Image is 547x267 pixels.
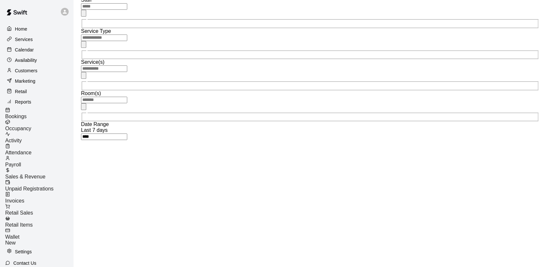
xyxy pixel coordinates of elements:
span: Payroll [5,162,21,167]
p: Marketing [15,78,35,84]
span: Sales & Revenue [5,174,46,179]
span: Service Type [81,28,111,34]
button: Open [81,103,86,110]
span: Occupancy [5,126,31,131]
span: Wallet [5,234,20,240]
span: Service(s) [81,59,104,65]
a: Availability [5,55,68,65]
button: Open [81,10,86,17]
button: Open [81,41,86,48]
a: Payroll [5,156,73,168]
p: Services [15,36,33,43]
p: Home [15,26,27,32]
div: Last 7 days [81,127,539,133]
a: Retail Items [5,216,73,228]
a: Settings [5,247,68,257]
span: Room(s) [81,91,101,96]
a: Customers [5,66,68,76]
p: Retail [15,88,27,95]
p: Calendar [15,47,34,53]
a: Activity [5,132,73,144]
span: Retail Sales [5,210,33,216]
a: Retail Sales [5,204,73,216]
span: Date Range [81,121,109,127]
p: Reports [15,99,31,105]
button: Open [81,72,86,79]
span: Attendance [5,150,32,155]
a: Marketing [5,76,68,86]
span: Bookings [5,114,27,119]
span: Activity [5,138,22,143]
a: Bookings [5,107,73,119]
a: Retail [5,87,68,96]
a: Unpaid Registrations [5,180,73,192]
span: New [5,240,16,246]
a: Calendar [5,45,68,55]
a: Sales & Revenue [5,168,73,180]
a: WalletNew [5,228,73,246]
p: Customers [15,67,37,74]
span: Invoices [5,198,24,204]
a: Occupancy [5,119,73,132]
p: Settings [15,248,32,255]
span: Unpaid Registrations [5,186,54,191]
p: Contact Us [13,260,36,266]
a: Reports [5,97,68,107]
span: Retail Items [5,222,33,228]
p: Availability [15,57,37,63]
a: Attendance [5,144,73,156]
a: Home [5,24,68,34]
a: Invoices [5,192,73,204]
a: Services [5,35,68,44]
